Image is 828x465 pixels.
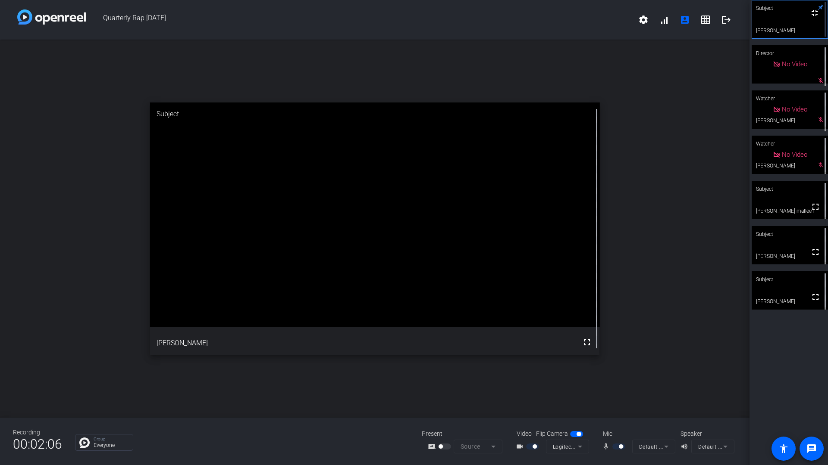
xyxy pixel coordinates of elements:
[681,441,691,452] mat-icon: volume_up
[94,443,129,448] p: Everyone
[680,15,690,25] mat-icon: account_box
[752,271,828,288] div: Subject
[681,429,732,438] div: Speaker
[517,429,532,438] span: Video
[782,105,807,113] span: No Video
[536,429,568,438] span: Flip Camera
[806,443,817,454] mat-icon: message
[86,9,633,30] span: Quarterly Rap [DATE]
[810,201,821,212] mat-icon: fullscreen
[94,437,129,441] p: Group
[594,429,681,438] div: Mic
[654,9,674,30] button: signal_cellular_alt
[13,428,62,437] div: Recording
[782,60,807,68] span: No Video
[782,151,807,158] span: No Video
[752,90,828,107] div: Watcher
[810,292,821,302] mat-icon: fullscreen
[516,441,526,452] mat-icon: videocam_outline
[602,441,612,452] mat-icon: mic_none
[79,437,90,448] img: Chat Icon
[810,247,821,257] mat-icon: fullscreen
[422,429,508,438] div: Present
[582,337,592,347] mat-icon: fullscreen
[13,434,62,455] span: 00:02:06
[17,9,86,25] img: white-gradient.svg
[778,443,789,454] mat-icon: accessibility
[752,226,828,242] div: Subject
[752,181,828,197] div: Subject
[809,8,820,18] mat-icon: fullscreen_exit
[428,441,438,452] mat-icon: screen_share_outline
[721,15,731,25] mat-icon: logout
[638,15,649,25] mat-icon: settings
[752,136,828,152] div: Watcher
[752,45,828,62] div: Director
[150,102,600,126] div: Subject
[700,15,711,25] mat-icon: grid_on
